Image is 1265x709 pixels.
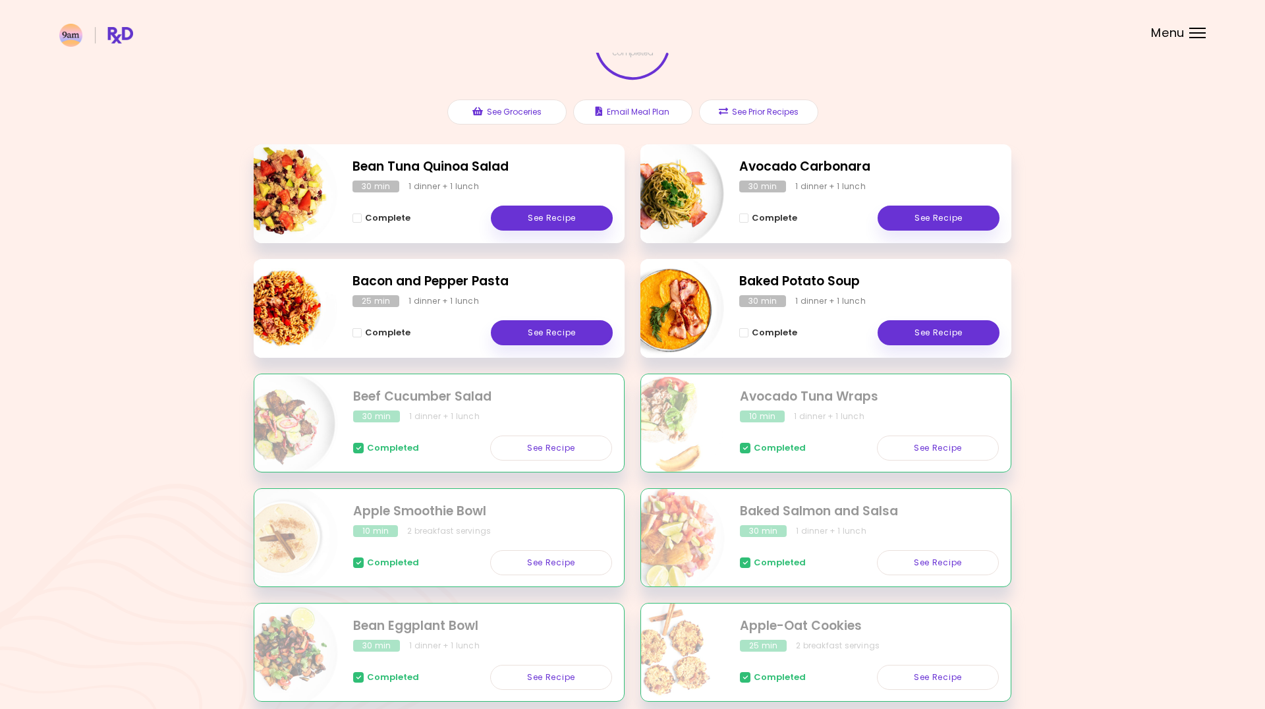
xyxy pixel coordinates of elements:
[367,443,419,453] span: Completed
[739,181,786,192] div: 30 min
[352,157,613,177] h2: Bean Tuna Quinoa Salad
[615,139,724,248] img: Info - Avocado Carbonara
[752,327,797,338] span: Complete
[740,411,785,422] div: 10 min
[615,254,724,363] img: Info - Baked Potato Soup
[739,295,786,307] div: 30 min
[740,617,999,636] h2: Apple-Oat Cookies
[739,210,797,226] button: Complete - Avocado Carbonara
[795,181,866,192] div: 1 dinner + 1 lunch
[228,139,337,248] img: Info - Bean Tuna Quinoa Salad
[877,665,999,690] a: See Recipe - Apple-Oat Cookies
[754,672,806,683] span: Completed
[877,436,999,461] a: See Recipe - Avocado Tuna Wraps
[408,181,479,192] div: 1 dinner + 1 lunch
[491,206,613,231] a: See Recipe - Bean Tuna Quinoa Salad
[352,272,613,291] h2: Bacon and Pepper Pasta
[229,369,338,478] img: Info - Beef Cucumber Salad
[353,640,400,652] div: 30 min
[1151,27,1185,39] span: Menu
[352,325,410,341] button: Complete - Bacon and Pepper Pasta
[795,295,866,307] div: 1 dinner + 1 lunch
[408,295,479,307] div: 1 dinner + 1 lunch
[878,320,999,345] a: See Recipe - Baked Potato Soup
[409,411,480,422] div: 1 dinner + 1 lunch
[739,272,999,291] h2: Baked Potato Soup
[740,525,787,537] div: 30 min
[352,295,399,307] div: 25 min
[59,24,133,47] img: RxDiet
[615,484,725,593] img: Info - Baked Salmon and Salsa
[573,99,692,125] button: Email Meal Plan
[365,213,410,223] span: Complete
[353,525,398,537] div: 10 min
[615,369,725,478] img: Info - Avocado Tuna Wraps
[796,525,866,537] div: 1 dinner + 1 lunch
[752,213,797,223] span: Complete
[367,672,419,683] span: Completed
[228,254,337,363] img: Info - Bacon and Pepper Pasta
[740,640,787,652] div: 25 min
[353,617,612,636] h2: Bean Eggplant Bowl
[365,327,410,338] span: Complete
[615,598,725,708] img: Info - Apple-Oat Cookies
[353,411,400,422] div: 30 min
[490,436,612,461] a: See Recipe - Beef Cucumber Salad
[754,557,806,568] span: Completed
[409,640,480,652] div: 1 dinner + 1 lunch
[352,210,410,226] button: Complete - Bean Tuna Quinoa Salad
[699,99,818,125] button: See Prior Recipes
[367,557,419,568] span: Completed
[739,325,797,341] button: Complete - Baked Potato Soup
[490,550,612,575] a: See Recipe - Apple Smoothie Bowl
[407,525,491,537] div: 2 breakfast servings
[612,49,654,57] span: completed
[353,387,612,407] h2: Beef Cucumber Salad
[229,598,338,708] img: Info - Bean Eggplant Bowl
[740,502,999,521] h2: Baked Salmon and Salsa
[491,320,613,345] a: See Recipe - Bacon and Pepper Pasta
[447,99,567,125] button: See Groceries
[877,550,999,575] a: See Recipe - Baked Salmon and Salsa
[878,206,999,231] a: See Recipe - Avocado Carbonara
[352,181,399,192] div: 30 min
[490,665,612,690] a: See Recipe - Bean Eggplant Bowl
[353,502,612,521] h2: Apple Smoothie Bowl
[754,443,806,453] span: Completed
[739,157,999,177] h2: Avocado Carbonara
[740,387,999,407] h2: Avocado Tuna Wraps
[794,411,864,422] div: 1 dinner + 1 lunch
[796,640,880,652] div: 2 breakfast servings
[229,484,338,593] img: Info - Apple Smoothie Bowl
